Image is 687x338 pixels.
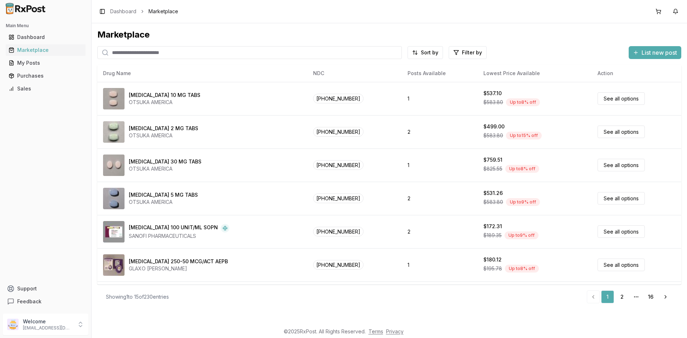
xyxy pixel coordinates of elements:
span: Feedback [17,298,42,305]
div: OTSUKA AMERICA [129,132,198,139]
span: $583.80 [483,99,503,106]
a: See all options [598,92,645,105]
h2: Main Menu [6,23,86,29]
span: [PHONE_NUMBER] [313,160,364,170]
span: Marketplace [148,8,178,15]
th: Drug Name [97,65,307,82]
span: [PHONE_NUMBER] [313,227,364,236]
div: $499.00 [483,123,505,130]
img: Advair Diskus 250-50 MCG/ACT AEPB [103,254,125,276]
td: 2 [402,115,478,148]
div: $537.10 [483,90,502,97]
p: Welcome [23,318,73,325]
span: $195.78 [483,265,502,272]
div: Marketplace [97,29,681,40]
span: [PHONE_NUMBER] [313,127,364,137]
div: OTSUKA AMERICA [129,199,198,206]
a: Sales [6,82,86,95]
div: Up to 8 % off [506,98,540,106]
button: Marketplace [3,44,88,56]
div: Showing 1 to 15 of 230 entries [106,293,169,300]
button: List new post [629,46,681,59]
a: See all options [598,192,645,205]
a: Terms [369,328,383,334]
a: Marketplace [6,44,86,57]
button: Filter by [449,46,487,59]
th: Lowest Price Available [478,65,592,82]
td: 2 [402,281,478,315]
button: Purchases [3,70,88,82]
a: Dashboard [110,8,136,15]
a: See all options [598,126,645,138]
div: $531.26 [483,190,503,197]
span: $189.35 [483,232,502,239]
div: My Posts [9,59,83,67]
nav: breadcrumb [110,8,178,15]
div: GLAXO [PERSON_NAME] [129,265,228,272]
div: Dashboard [9,34,83,41]
a: 1 [601,290,614,303]
a: 16 [644,290,657,303]
a: Purchases [6,69,86,82]
div: SANOFI PHARMACEUTICALS [129,232,229,240]
a: Dashboard [6,31,86,44]
a: Privacy [386,328,404,334]
img: Abilify 2 MG TABS [103,121,125,143]
span: List new post [642,48,677,57]
button: Sort by [408,46,443,59]
div: [MEDICAL_DATA] 30 MG TABS [129,158,201,165]
div: $759.51 [483,156,502,163]
div: Up to 15 % off [506,132,542,139]
img: Abilify 30 MG TABS [103,155,125,176]
a: 2 [615,290,628,303]
div: Purchases [9,72,83,79]
p: [EMAIL_ADDRESS][DOMAIN_NAME] [23,325,73,331]
div: [MEDICAL_DATA] 100 UNIT/ML SOPN [129,224,218,232]
th: Posts Available [402,65,478,82]
a: See all options [598,259,645,271]
a: Go to next page [658,290,673,303]
th: NDC [307,65,402,82]
div: $180.12 [483,256,502,263]
a: List new post [629,50,681,57]
div: [MEDICAL_DATA] 250-50 MCG/ACT AEPB [129,258,228,265]
th: Action [592,65,681,82]
img: User avatar [7,319,19,330]
span: $583.80 [483,132,503,139]
div: Up to 9 % off [506,198,540,206]
td: 2 [402,182,478,215]
td: 2 [402,215,478,248]
nav: pagination [587,290,673,303]
button: Sales [3,83,88,94]
img: Admelog SoloStar 100 UNIT/ML SOPN [103,221,125,243]
img: RxPost Logo [3,3,49,14]
span: Filter by [462,49,482,56]
td: 1 [402,248,478,281]
div: Sales [9,85,83,92]
td: 1 [402,82,478,115]
div: Marketplace [9,46,83,54]
button: My Posts [3,57,88,69]
div: [MEDICAL_DATA] 5 MG TABS [129,191,198,199]
span: $583.80 [483,199,503,206]
span: $825.55 [483,165,502,172]
span: Sort by [421,49,438,56]
a: My Posts [6,57,86,69]
div: Up to 9 % off [505,231,539,239]
div: $172.31 [483,223,502,230]
span: [PHONE_NUMBER] [313,194,364,203]
div: Up to 8 % off [505,165,539,173]
td: 1 [402,148,478,182]
button: Dashboard [3,31,88,43]
span: [PHONE_NUMBER] [313,260,364,270]
span: [PHONE_NUMBER] [313,94,364,103]
div: OTSUKA AMERICA [129,165,201,172]
button: Support [3,282,88,295]
div: OTSUKA AMERICA [129,99,200,106]
a: See all options [598,225,645,238]
div: Up to 8 % off [505,265,539,273]
img: Abilify 5 MG TABS [103,188,125,209]
div: [MEDICAL_DATA] 2 MG TABS [129,125,198,132]
button: Feedback [3,295,88,308]
div: [MEDICAL_DATA] 10 MG TABS [129,92,200,99]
